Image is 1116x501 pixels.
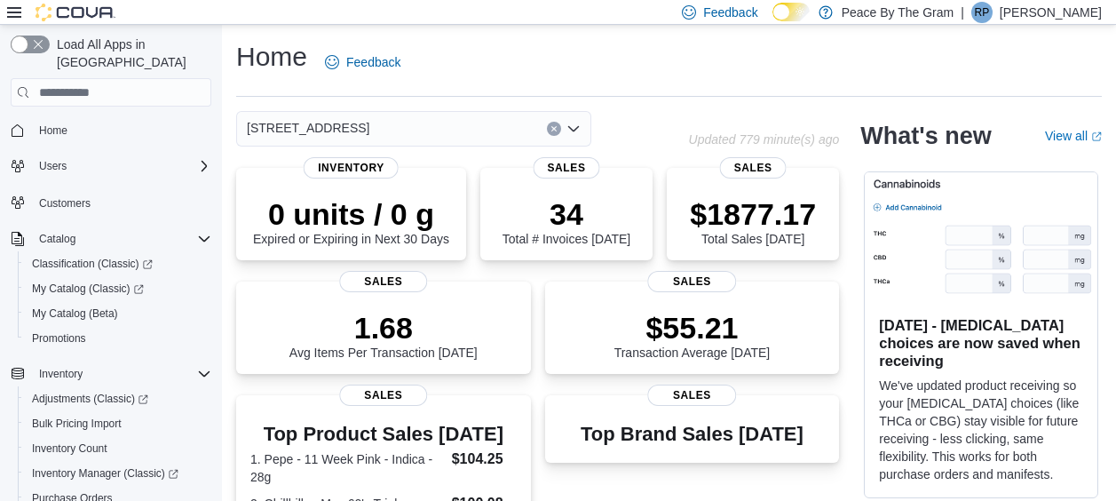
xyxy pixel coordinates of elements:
span: Bulk Pricing Import [32,417,122,431]
input: Dark Mode [772,3,810,21]
span: RP [975,2,990,23]
button: Bulk Pricing Import [18,411,218,436]
span: Inventory [39,367,83,381]
a: Bulk Pricing Import [25,413,129,434]
p: Updated 779 minute(s) ago [689,132,840,147]
span: Adjustments (Classic) [32,392,148,406]
span: My Catalog (Classic) [32,282,144,296]
dd: $104.25 [452,449,517,470]
svg: External link [1091,131,1102,142]
span: Sales [648,271,736,292]
a: Classification (Classic) [25,253,160,274]
span: Bulk Pricing Import [25,413,211,434]
div: Expired or Expiring in Next 30 Days [253,196,449,246]
p: 0 units / 0 g [253,196,449,232]
a: Inventory Manager (Classic) [18,461,218,486]
a: View allExternal link [1045,129,1102,143]
span: Classification (Classic) [32,257,153,271]
span: Inventory Count [32,441,107,456]
h2: What's new [860,122,991,150]
p: [PERSON_NAME] [1000,2,1102,23]
h3: Top Brand Sales [DATE] [581,424,803,445]
a: Inventory Manager (Classic) [25,463,186,484]
button: Users [4,154,218,179]
span: Catalog [39,232,75,246]
span: My Catalog (Beta) [25,303,211,324]
p: Peace By The Gram [842,2,954,23]
a: My Catalog (Classic) [25,278,151,299]
span: Sales [648,385,736,406]
button: Inventory [4,362,218,386]
a: Inventory Count [25,438,115,459]
a: Classification (Classic) [18,251,218,276]
span: Feedback [346,53,400,71]
div: Avg Items Per Transaction [DATE] [289,310,478,360]
img: Cova [36,4,115,21]
h3: Top Product Sales [DATE] [250,424,517,445]
div: Total # Invoices [DATE] [503,196,630,246]
p: $1877.17 [690,196,816,232]
a: My Catalog (Classic) [18,276,218,301]
button: Catalog [4,227,218,251]
span: Adjustments (Classic) [25,388,211,410]
a: Customers [32,193,98,214]
button: Home [4,117,218,143]
span: My Catalog (Classic) [25,278,211,299]
button: Users [32,155,74,177]
button: Catalog [32,228,83,250]
span: Sales [339,385,427,406]
div: Total Sales [DATE] [690,196,816,246]
span: Sales [534,157,600,179]
span: Classification (Classic) [25,253,211,274]
span: Home [32,119,211,141]
button: My Catalog (Beta) [18,301,218,326]
a: Home [32,120,75,141]
button: Open list of options [566,122,581,136]
p: 1.68 [289,310,478,346]
p: 34 [503,196,630,232]
span: [STREET_ADDRESS] [247,117,369,139]
span: Inventory [32,363,211,385]
button: Promotions [18,326,218,351]
div: Transaction Average [DATE] [614,310,771,360]
span: Promotions [25,328,211,349]
button: Customers [4,189,218,215]
button: Clear input [547,122,561,136]
span: Users [32,155,211,177]
span: Promotions [32,331,86,346]
span: Load All Apps in [GEOGRAPHIC_DATA] [50,36,211,71]
span: Inventory Count [25,438,211,459]
h3: [DATE] - [MEDICAL_DATA] choices are now saved when receiving [879,316,1083,370]
span: Catalog [32,228,211,250]
div: Rob Pranger [971,2,993,23]
span: Inventory Manager (Classic) [32,466,178,481]
p: | [961,2,964,23]
button: Inventory [32,363,90,385]
span: Sales [720,157,787,179]
span: Home [39,123,67,138]
span: Inventory Manager (Classic) [25,463,211,484]
span: Customers [39,196,91,211]
span: Users [39,159,67,173]
a: Feedback [318,44,408,80]
dt: 1. Pepe - 11 Week Pink - Indica - 28g [250,450,445,486]
button: Inventory Count [18,436,218,461]
a: Promotions [25,328,93,349]
p: We've updated product receiving so your [MEDICAL_DATA] choices (like THCa or CBG) stay visible fo... [879,377,1083,483]
span: Inventory [304,157,399,179]
span: Customers [32,191,211,213]
span: Sales [339,271,427,292]
a: My Catalog (Beta) [25,303,125,324]
p: $55.21 [614,310,771,346]
span: My Catalog (Beta) [32,306,118,321]
h1: Home [236,39,307,75]
a: Adjustments (Classic) [25,388,155,410]
span: Feedback [703,4,757,21]
a: Adjustments (Classic) [18,386,218,411]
